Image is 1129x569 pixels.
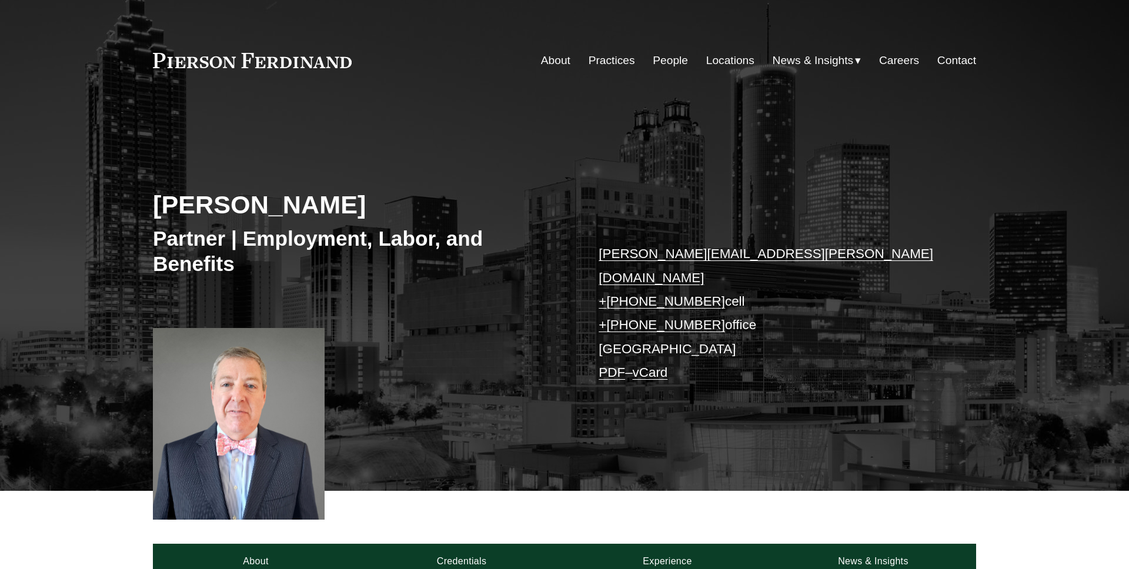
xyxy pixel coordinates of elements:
[599,242,941,384] p: cell office [GEOGRAPHIC_DATA] –
[653,49,688,72] a: People
[773,51,854,71] span: News & Insights
[633,365,668,380] a: vCard
[153,189,564,220] h2: [PERSON_NAME]
[541,49,570,72] a: About
[773,49,861,72] a: folder dropdown
[706,49,754,72] a: Locations
[153,226,564,277] h3: Partner | Employment, Labor, and Benefits
[606,294,725,309] a: [PHONE_NUMBER]
[599,294,606,309] a: +
[599,365,625,380] a: PDF
[599,317,606,332] a: +
[589,49,635,72] a: Practices
[937,49,976,72] a: Contact
[599,246,933,284] a: [PERSON_NAME][EMAIL_ADDRESS][PERSON_NAME][DOMAIN_NAME]
[606,317,725,332] a: [PHONE_NUMBER]
[879,49,919,72] a: Careers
